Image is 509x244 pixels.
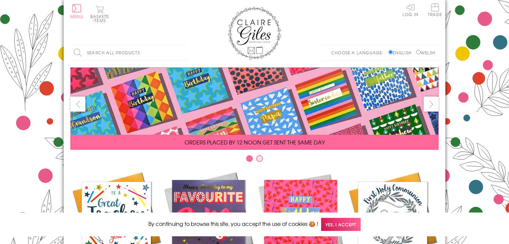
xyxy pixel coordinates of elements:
button: next [424,97,439,112]
p: Choose a language: [331,50,387,56]
a: Log In [403,3,419,16]
span: Menu [70,13,83,19]
div: Carousel Pagination [70,155,439,165]
button: Carousel Page 1 (Current Slide) [246,155,253,162]
button: prev [70,97,85,112]
span: 0 items [93,13,109,23]
label: English [388,50,415,56]
button: Basket0 items [90,5,109,22]
button: Carousel Page 2 [256,155,263,162]
input: Search all products [70,45,188,60]
input: Welsh [416,50,421,54]
button: Menu [70,4,83,18]
span: ORDERS PLACED BY 12 NOON GET SENT THE SAME DAY [185,138,325,146]
img: Claire Giles Greetings Cards [228,7,281,60]
input: Search [181,45,188,60]
a: Trade [428,3,442,18]
input: English [388,50,393,54]
span: Yes, I accept [321,218,361,231]
label: Welsh [416,50,435,56]
span: Trade [428,3,442,16]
